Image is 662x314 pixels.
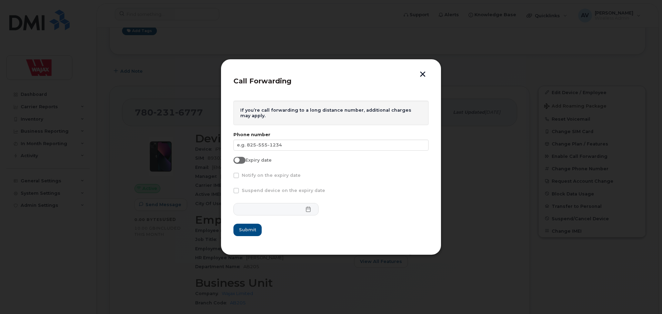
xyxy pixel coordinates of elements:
[233,77,291,85] span: Call Forwarding
[233,132,429,137] label: Phone number
[239,226,256,233] span: Submit
[233,140,429,151] input: e.g. 825-555-1234
[245,158,272,163] span: Expiry date
[233,157,239,162] input: Expiry date
[233,224,262,236] button: Submit
[233,101,429,125] div: If you’re call forwarding to a long distance number, additional charges may apply.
